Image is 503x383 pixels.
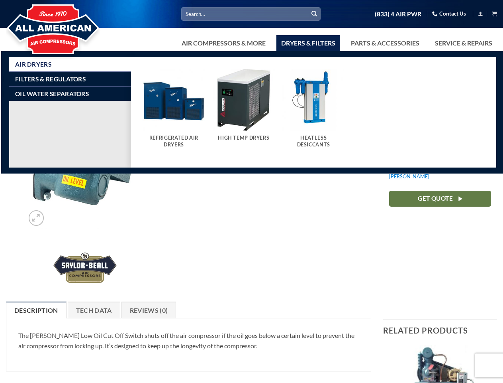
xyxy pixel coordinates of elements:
[143,69,205,131] img: Refrigerated Air Dryers
[147,135,201,148] h5: Refrigerated Air Dryers
[29,210,44,226] a: Zoom
[121,302,176,318] a: Reviews (0)
[217,135,271,141] h5: High Temp Dryers
[383,320,497,341] h3: Related products
[492,9,497,19] a: View cart
[375,7,421,21] a: (833) 4 AIR PWR
[346,35,424,51] a: Parts & Accessories
[478,9,483,19] a: Login
[213,69,275,131] img: High Temp Dryers
[430,35,497,51] a: Service & Repairs
[15,91,89,97] span: Oil Water Separators
[143,69,205,156] a: Visit product category Refrigerated Air Dryers
[177,35,270,51] a: Air Compressors & More
[418,193,453,203] span: Get Quote
[181,7,321,20] input: Search…
[389,173,429,180] a: [PERSON_NAME]
[68,302,120,318] a: Tech Data
[282,69,344,131] img: Heatless Desiccants
[15,61,51,67] span: Air Dryers
[286,135,341,148] h5: Heatless Desiccants
[282,69,344,156] a: Visit product category Heatless Desiccants
[276,35,340,51] a: Dryers & Filters
[308,8,320,20] button: Submit
[18,330,359,351] p: The [PERSON_NAME] Low Oil Cut Off Switch shuts off the air compressor if the oil goes below a cer...
[6,302,67,318] a: Description
[15,76,86,82] span: Filters & Regulators
[432,8,466,20] a: Contact Us
[213,69,275,149] a: Visit product category High Temp Dryers
[389,191,491,206] a: Get Quote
